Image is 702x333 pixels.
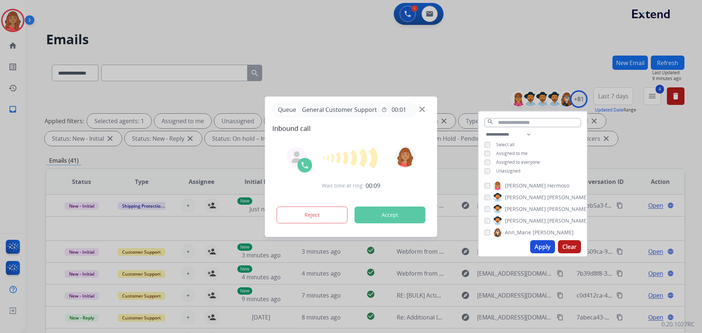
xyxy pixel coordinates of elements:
span: 00:09 [366,181,380,190]
button: Clear [558,240,581,253]
span: [PERSON_NAME] [505,217,546,224]
span: Wait time at ring: [322,182,364,189]
span: Select all [496,141,514,148]
span: Ann_Marie [505,229,531,236]
span: [PERSON_NAME] [547,217,588,224]
p: 0.20.1027RC [661,320,695,329]
span: General Customer Support [299,105,380,114]
span: [PERSON_NAME] [505,182,546,189]
span: [PERSON_NAME] [533,229,574,236]
span: Assigned to me [496,150,528,156]
img: avatar [395,147,415,167]
span: Assigned to everyone [496,159,540,165]
span: Unassigned [496,168,520,174]
img: agent-avatar [291,151,303,163]
p: Queue [275,105,299,114]
img: call-icon [301,161,309,170]
span: Inbound call [272,123,430,133]
span: [PERSON_NAME] [547,194,588,201]
mat-icon: timer [381,107,387,113]
span: 00:01 [392,105,406,114]
span: [PERSON_NAME] [547,205,588,213]
mat-icon: search [487,118,494,125]
button: Accept [355,207,426,223]
button: Reject [277,207,348,223]
span: [PERSON_NAME] [505,205,546,213]
img: close-button [419,106,425,112]
span: [PERSON_NAME] [505,194,546,201]
span: Hermoso [547,182,569,189]
button: Apply [530,240,555,253]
